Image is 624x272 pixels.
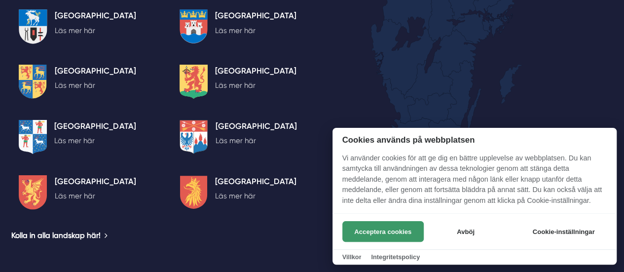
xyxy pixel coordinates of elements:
[332,135,617,145] h2: Cookies används på webbplatsen
[342,253,362,261] a: Villkor
[520,221,607,242] button: Cookie-inställningar
[426,221,505,242] button: Avböj
[371,253,420,261] a: Integritetspolicy
[342,221,424,242] button: Acceptera cookies
[332,153,617,213] p: Vi använder cookies för att ge dig en bättre upplevelse av webbplatsen. Du kan samtycka till anvä...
